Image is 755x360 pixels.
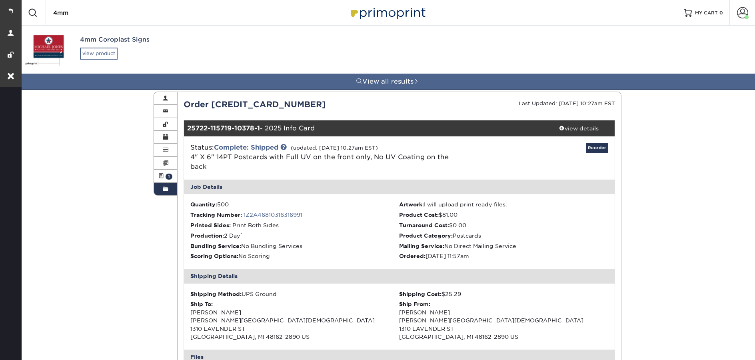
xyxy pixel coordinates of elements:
a: View all results [20,74,755,90]
strong: Ship From: [399,301,430,307]
div: $25.29 [399,290,608,298]
strong: Production: [190,232,224,239]
span: 1 [166,174,172,180]
strong: Ordered: [399,253,425,259]
li: No Direct Mailing Service [399,242,608,250]
div: [PERSON_NAME] [PERSON_NAME][GEOGRAPHIC_DATA][DEMOGRAPHIC_DATA] 1310 LAVENDER ST [GEOGRAPHIC_DATA]... [190,300,399,341]
div: Order [CREDIT_CARD_NUMBER] [178,98,399,110]
a: 1Z2A46810316316991 [244,212,302,218]
div: 4mm Coroplast Signs [80,35,256,44]
li: I will upload print ready files. [399,200,608,208]
strong: Mailing Service: [399,243,444,249]
input: SEARCH PRODUCTS..... [52,8,130,18]
strong: Product Category: [399,232,453,239]
span: Print Both Sides [232,222,279,228]
div: UPS Ground [190,290,399,298]
strong: Artwork: [399,201,424,208]
strong: 25722-115719-10378-1 [187,124,260,132]
div: - 2025 Info Card [184,120,543,136]
div: view product [80,48,118,60]
strong: Shipping Cost: [399,291,441,297]
small: Last Updated: [DATE] 10:27am EST [519,100,615,106]
li: [DATE] 11:57am [399,252,608,260]
span: 0 [719,10,723,16]
strong: Scoring Options: [190,253,238,259]
a: view details [543,120,615,136]
li: $0.00 [399,221,608,229]
strong: Ship To: [190,301,213,307]
div: view details [543,124,615,132]
li: No Scoring [190,252,399,260]
div: Shipping Details [184,269,615,283]
li: 2 Day [190,232,399,240]
img: Primoprint [348,4,427,21]
strong: Product Cost: [399,212,439,218]
strong: Bundling Service: [190,243,241,249]
a: Reorder [586,143,608,153]
iframe: Google Customer Reviews [2,336,68,357]
strong: Shipping Method: [190,291,242,297]
a: 4" X 6" 14PT Postcards with Full UV on the front only, No UV Coating on the back [190,153,449,170]
strong: Tracking Number: [190,212,242,218]
strong: Quantity: [190,201,217,208]
div: Job Details [184,180,615,194]
li: $81.00 [399,211,608,219]
div: Status: [184,143,471,172]
a: Complete: Shipped [214,144,278,151]
li: Postcards [399,232,608,240]
span: MY CART [695,10,718,16]
a: 1 [154,170,177,182]
div: [PERSON_NAME] [PERSON_NAME][GEOGRAPHIC_DATA][DEMOGRAPHIC_DATA] 1310 LAVENDER ST [GEOGRAPHIC_DATA]... [399,300,608,341]
strong: Printed Sides: [190,222,231,228]
strong: Turnaround Cost: [399,222,449,228]
small: (updated: [DATE] 10:27am EST) [291,145,378,151]
img: 4mm Coroplast Signs [25,34,73,66]
a: 4mm Coroplast Signsview product [20,26,265,74]
li: 500 [190,200,399,208]
li: No Bundling Services [190,242,399,250]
